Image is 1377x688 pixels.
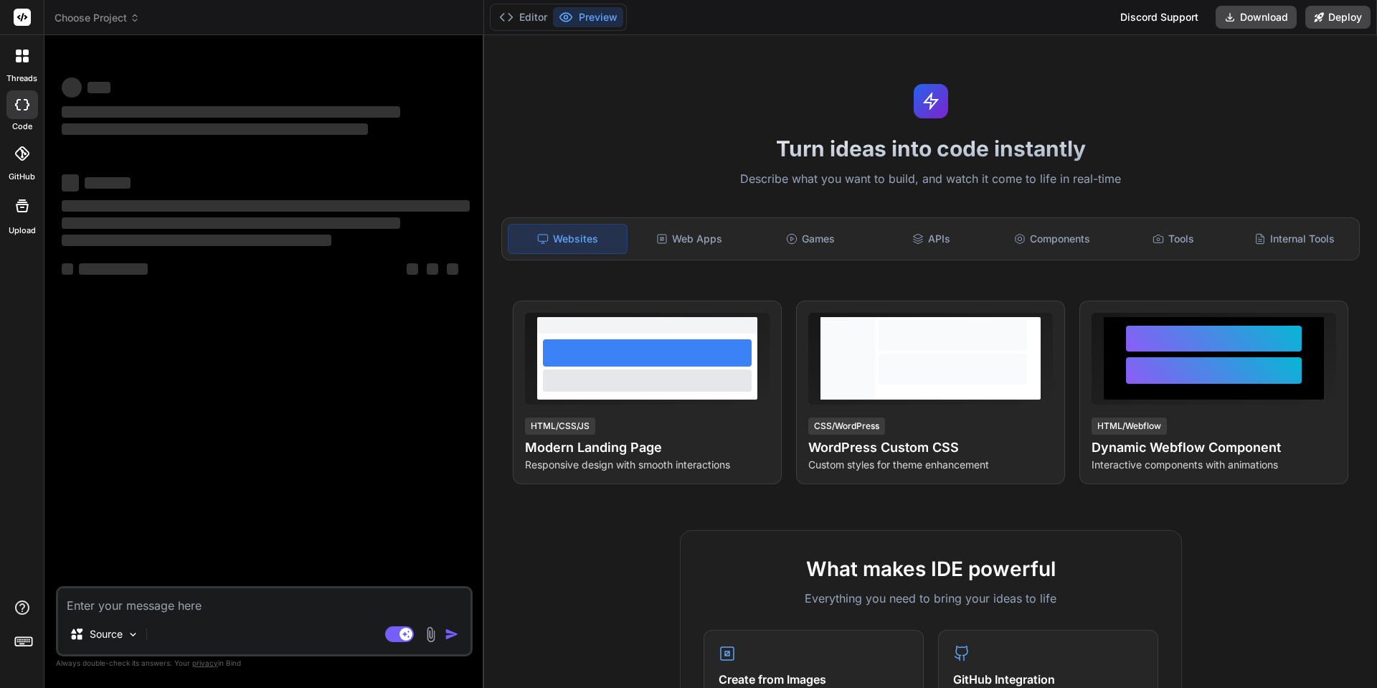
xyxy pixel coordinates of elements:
span: privacy [192,659,218,667]
h4: Modern Landing Page [525,438,770,458]
span: ‌ [62,235,331,246]
span: Choose Project [55,11,140,25]
button: Editor [493,7,553,27]
p: Source [90,627,123,641]
label: code [12,121,32,133]
img: Pick Models [127,628,139,641]
span: ‌ [62,77,82,98]
button: Preview [553,7,623,27]
h1: Turn ideas into code instantly [493,136,1368,161]
div: Internal Tools [1235,224,1353,254]
span: ‌ [407,263,418,275]
div: Web Apps [630,224,749,254]
span: ‌ [62,200,470,212]
div: HTML/Webflow [1092,418,1167,435]
span: ‌ [79,263,148,275]
img: attachment [422,626,439,643]
span: ‌ [87,82,110,93]
label: GitHub [9,171,35,183]
span: ‌ [447,263,458,275]
span: ‌ [62,106,400,118]
span: ‌ [427,263,438,275]
h2: What makes IDE powerful [704,554,1158,584]
span: ‌ [62,217,400,229]
span: ‌ [62,263,73,275]
h4: Dynamic Webflow Component [1092,438,1336,458]
span: ‌ [85,177,131,189]
p: Describe what you want to build, and watch it come to life in real-time [493,170,1368,189]
div: HTML/CSS/JS [525,418,595,435]
p: Custom styles for theme enhancement [808,458,1053,472]
button: Download [1216,6,1297,29]
img: icon [445,627,459,641]
div: Tools [1115,224,1233,254]
div: CSS/WordPress [808,418,885,435]
div: Websites [508,224,628,254]
h4: GitHub Integration [953,671,1143,688]
p: Interactive components with animations [1092,458,1336,472]
span: ‌ [62,123,368,135]
p: Everything you need to bring your ideas to life [704,590,1158,607]
p: Responsive design with smooth interactions [525,458,770,472]
label: Upload [9,225,36,237]
span: ‌ [62,174,79,192]
h4: WordPress Custom CSS [808,438,1053,458]
label: threads [6,72,37,85]
div: APIs [872,224,990,254]
div: Discord Support [1112,6,1207,29]
div: Components [993,224,1112,254]
div: Games [752,224,870,254]
h4: Create from Images [719,671,909,688]
p: Always double-check its answers. Your in Bind [56,656,473,670]
button: Deploy [1305,6,1371,29]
